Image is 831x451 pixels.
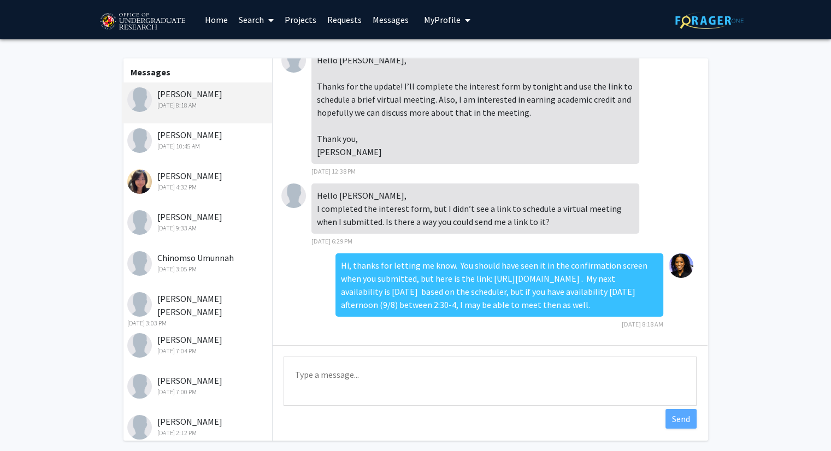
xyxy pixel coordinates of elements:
a: Messages [367,1,414,39]
div: [PERSON_NAME] [127,415,270,438]
textarea: Message [284,357,697,406]
a: Home [199,1,233,39]
div: [PERSON_NAME] [127,87,270,110]
div: [DATE] 7:04 PM [127,346,270,356]
a: Search [233,1,279,39]
div: [DATE] 9:33 AM [127,223,270,233]
a: Projects [279,1,322,39]
div: [PERSON_NAME] [127,374,270,397]
img: Ronak Patel [281,183,306,208]
img: Brandon Kim [127,333,152,358]
img: University of Maryland Logo [96,8,188,35]
img: Jennifer Rae Myers [669,253,693,278]
img: Pranav Palavarapu [127,374,152,399]
span: [DATE] 8:18 AM [622,320,663,328]
div: [PERSON_NAME] [127,128,270,151]
div: [PERSON_NAME] [PERSON_NAME] [127,292,270,328]
div: Chinomso Umunnah [127,251,270,274]
img: ForagerOne Logo [675,12,744,29]
span: [DATE] 6:29 PM [311,237,352,245]
a: Requests [322,1,367,39]
div: [DATE] 8:18 AM [127,100,270,110]
div: Hi, thanks for letting me know. You should have seen it in the confirmation screen when you submi... [335,253,663,317]
img: Yong Han Wang [127,292,152,317]
div: Hello [PERSON_NAME], I completed the interest form, but I didn’t see a link to schedule a virtual... [311,183,639,234]
div: [PERSON_NAME] [127,169,270,192]
iframe: Chat [8,402,46,443]
img: Chinomso Umunnah [127,251,152,276]
img: Leavy Hu [127,169,152,194]
img: Micah Savarese [127,210,152,235]
div: Hello [PERSON_NAME], Thanks for the update! I’ll complete the interest form by tonight and use th... [311,48,639,164]
div: [DATE] 3:05 PM [127,264,270,274]
button: Send [665,409,697,429]
div: [DATE] 7:00 PM [127,387,270,397]
div: [DATE] 2:12 PM [127,428,270,438]
b: Messages [131,67,170,78]
div: [DATE] 10:45 AM [127,141,270,151]
div: [PERSON_NAME] [127,333,270,356]
span: [DATE] 12:38 PM [311,167,356,175]
img: Ronak Patel [127,87,152,112]
div: [DATE] 3:03 PM [127,318,270,328]
img: Jessica Lillian Annoh [127,415,152,440]
div: [PERSON_NAME] [127,210,270,233]
div: [DATE] 4:32 PM [127,182,270,192]
img: Isha Dawadi [127,128,152,153]
img: Ronak Patel [281,48,306,73]
span: My Profile [424,14,461,25]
